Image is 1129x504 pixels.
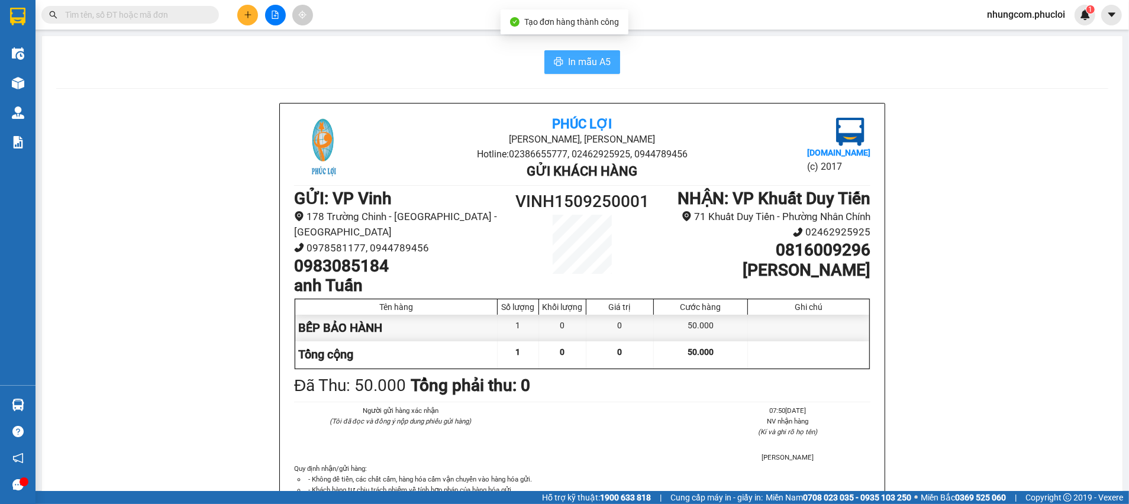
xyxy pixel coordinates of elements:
[586,315,654,341] div: 0
[705,416,870,427] li: NV nhận hàng
[244,11,252,19] span: plus
[678,189,870,208] b: NHẬN : VP Khuất Duy Tiến
[682,211,692,221] span: environment
[527,164,637,179] b: Gửi khách hàng
[589,302,650,312] div: Giá trị
[1088,5,1092,14] span: 1
[271,11,279,19] span: file-add
[758,428,817,436] i: (Kí và ghi rõ họ tên)
[654,209,870,225] li: 71 Khuất Duy Tiến - Phường Nhân Chính
[688,347,714,357] span: 50.000
[544,50,620,74] button: printerIn mẫu A5
[390,132,774,147] li: [PERSON_NAME], [PERSON_NAME]
[292,5,313,25] button: aim
[294,243,304,253] span: phone
[660,491,662,504] span: |
[803,493,911,502] strong: 0708 023 035 - 0935 103 250
[836,118,865,146] img: logo.jpg
[524,17,619,27] span: Tạo đơn hàng thành công
[12,426,24,437] span: question-circle
[1015,491,1017,504] span: |
[1107,9,1117,20] span: caret-down
[12,136,24,148] img: solution-icon
[390,147,774,161] li: Hotline: 02386655777, 02462925925, 0944789456
[298,347,353,361] span: Tổng cộng
[294,256,510,276] h1: 0983085184
[330,417,471,425] i: (Tôi đã đọc và đồng ý nộp dung phiếu gửi hàng)
[921,491,1006,504] span: Miền Bắc
[793,227,803,237] span: phone
[657,302,744,312] div: Cước hàng
[539,315,586,341] div: 0
[807,159,870,174] li: (c) 2017
[298,302,494,312] div: Tên hàng
[1101,5,1122,25] button: caret-down
[955,493,1006,502] strong: 0369 525 060
[1063,493,1072,502] span: copyright
[306,484,870,495] li: - Khách hàng tự chịu trách nhiệm về tính hợp pháp của hàng hóa gửi.
[515,347,520,357] span: 1
[617,347,622,357] span: 0
[294,211,304,221] span: environment
[298,11,307,19] span: aim
[654,224,870,240] li: 02462925925
[510,189,654,215] h1: VINH1509250001
[1086,5,1095,14] sup: 1
[12,479,24,490] span: message
[654,240,870,260] h1: 0816009296
[542,491,651,504] span: Hỗ trợ kỹ thuật:
[12,106,24,119] img: warehouse-icon
[294,276,510,296] h1: anh Tuấn
[978,7,1075,22] span: nhungcom.phucloi
[654,315,748,341] div: 50.000
[294,240,510,256] li: 0978581177, 0944789456
[560,347,564,357] span: 0
[65,8,205,21] input: Tìm tên, số ĐT hoặc mã đơn
[498,315,539,341] div: 1
[751,302,866,312] div: Ghi chú
[914,495,918,500] span: ⚪️
[411,376,530,395] b: Tổng phải thu: 0
[542,302,583,312] div: Khối lượng
[49,11,57,19] span: search
[554,57,563,68] span: printer
[294,189,392,208] b: GỬI : VP Vinh
[807,148,870,157] b: [DOMAIN_NAME]
[600,493,651,502] strong: 1900 633 818
[552,117,612,131] b: Phúc Lợi
[670,491,763,504] span: Cung cấp máy in - giấy in:
[705,452,870,463] li: [PERSON_NAME]
[12,399,24,411] img: warehouse-icon
[12,77,24,89] img: warehouse-icon
[295,315,498,341] div: BẾP BẢO HÀNH
[654,260,870,280] h1: [PERSON_NAME]
[318,405,483,416] li: Người gửi hàng xác nhận
[705,405,870,416] li: 07:50[DATE]
[306,474,870,484] li: - Không để tiền, các chất cấm, hàng hóa cấm vận chuyển vào hàng hóa gửi.
[501,302,536,312] div: Số lượng
[12,47,24,60] img: warehouse-icon
[1080,9,1091,20] img: icon-new-feature
[294,373,406,399] div: Đã Thu : 50.000
[294,118,353,177] img: logo.jpg
[766,491,911,504] span: Miền Nam
[294,209,510,240] li: 178 Trường Chinh - [GEOGRAPHIC_DATA] - [GEOGRAPHIC_DATA]
[265,5,286,25] button: file-add
[568,54,611,69] span: In mẫu A5
[10,8,25,25] img: logo-vxr
[237,5,258,25] button: plus
[12,453,24,464] span: notification
[510,17,520,27] span: check-circle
